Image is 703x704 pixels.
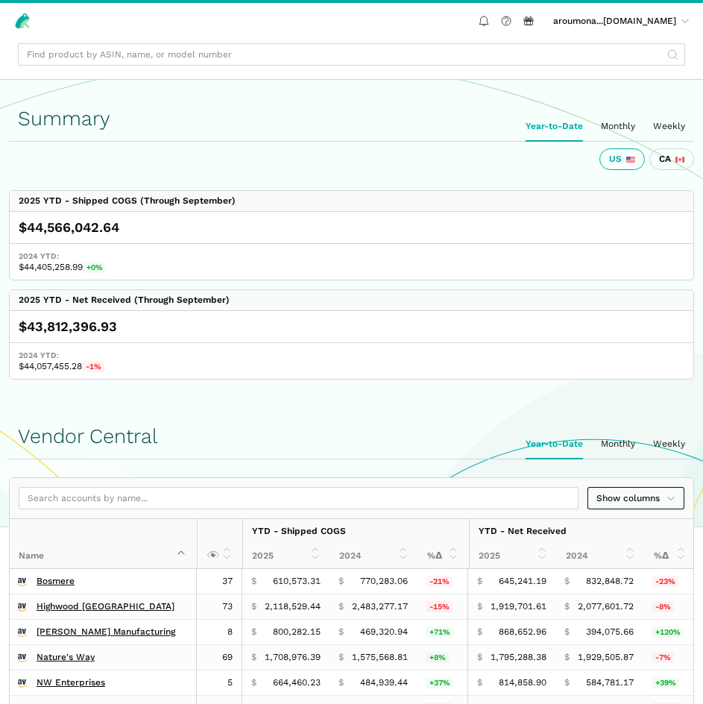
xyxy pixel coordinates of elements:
[18,43,685,66] input: Find product by ASIN, name, or model number
[643,569,693,594] td: -22.53%
[418,544,469,569] th: %Δ: activate to sort column ascending
[18,107,685,130] h1: Summary
[360,576,408,587] span: 770,283.06
[644,112,694,141] ui-tab: Weekly
[37,576,75,587] a: Bosmere
[251,626,256,638] span: $
[578,601,634,612] span: 2,077,601.72
[479,526,567,536] strong: YTD - Net Received
[251,601,256,612] span: $
[644,430,694,459] ui-tab: Weekly
[251,576,256,587] span: $
[352,601,408,612] span: 2,483,277.17
[549,13,694,29] a: aroumona...[DOMAIN_NAME]
[242,544,330,569] th: 2025: activate to sort column ascending
[517,430,592,459] ui-tab: Year-to-Date
[586,677,634,688] span: 584,781.17
[426,576,453,587] span: -21%
[338,677,344,688] span: $
[417,670,467,696] td: 37.02%
[596,491,675,505] span: Show columns
[19,262,684,273] span: $44,405,258.99
[19,251,684,262] span: 2024 YTD:
[273,576,321,587] span: 610,573.31
[265,652,321,663] span: 1,708,976.39
[609,154,622,165] span: US
[360,677,408,688] span: 484,939.44
[469,544,557,569] th: 2025: activate to sort column ascending
[82,361,104,372] span: -1%
[37,677,105,688] a: NW Enterprises
[592,112,644,141] ui-tab: Monthly
[417,594,467,620] td: -14.69%
[273,677,321,688] span: 664,460.23
[19,361,684,372] span: $44,057,455.28
[19,195,236,207] div: 2025 YTD - Shipped COGS (Through September)
[197,645,242,670] td: 69
[553,16,676,27] span: aroumona...[DOMAIN_NAME]
[477,626,482,638] span: $
[338,601,344,612] span: $
[587,487,684,509] a: Show columns
[499,677,546,688] span: 814,858.90
[564,601,570,612] span: $
[643,620,693,645] td: 120.43%
[251,677,256,688] span: $
[491,652,546,663] span: 1,795,288.38
[564,576,570,587] span: $
[37,652,95,663] a: Nature's Way
[557,544,645,569] th: 2024: activate to sort column ascending
[659,154,671,165] span: CA
[477,576,482,587] span: $
[10,519,197,569] th: Name : activate to sort column descending
[564,677,570,688] span: $
[197,569,242,594] td: 37
[251,652,256,663] span: $
[37,626,175,638] a: [PERSON_NAME] Manufacturing
[586,576,634,587] span: 832,848.72
[338,576,344,587] span: $
[477,601,482,612] span: $
[273,626,321,638] span: 800,282.15
[338,652,344,663] span: $
[426,652,449,663] span: +8%
[626,155,635,164] img: 226-united-states-3a775d967d35a21fe9d819e24afa6dfbf763e8f1ec2e2b5a04af89618ae55acb.svg
[252,526,346,536] strong: YTD - Shipped COGS
[417,645,467,670] td: 8.47%
[19,295,230,306] div: 2025 YTD - Net Received (Through September)
[578,652,634,663] span: 1,929,505.87
[652,677,679,688] span: +39%
[499,626,546,638] span: 868,652.96
[586,626,634,638] span: 394,075.66
[19,487,579,509] input: Search accounts by name...
[83,262,106,273] span: +0%
[197,594,242,620] td: 73
[499,576,546,587] span: 645,241.19
[352,652,408,663] span: 1,575,568.81
[491,601,546,612] span: 1,919,701.61
[19,219,684,236] div: $44,566,042.64
[477,652,482,663] span: $
[675,155,684,164] img: 243-canada-6dcbff6b5ddfbc3d576af9e026b5d206327223395eaa30c1e22b34077c083801.svg
[652,652,674,663] span: -7%
[338,626,344,638] span: $
[330,544,418,569] th: 2024: activate to sort column ascending
[426,601,453,612] span: -15%
[643,594,693,620] td: -7.60%
[426,677,453,688] span: +37%
[652,576,678,587] span: -23%
[564,652,570,663] span: $
[417,569,467,594] td: -20.73%
[197,620,242,645] td: 8
[517,112,592,141] ui-tab: Year-to-Date
[417,620,467,645] td: 70.52%
[592,430,644,459] ui-tab: Monthly
[18,425,685,447] h1: Vendor Central
[643,645,693,670] td: -6.96%
[564,626,570,638] span: $
[652,601,674,612] span: -8%
[477,677,482,688] span: $
[652,626,684,638] span: +120%
[19,318,684,336] div: $43,812,396.93
[265,601,321,612] span: 2,118,529.44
